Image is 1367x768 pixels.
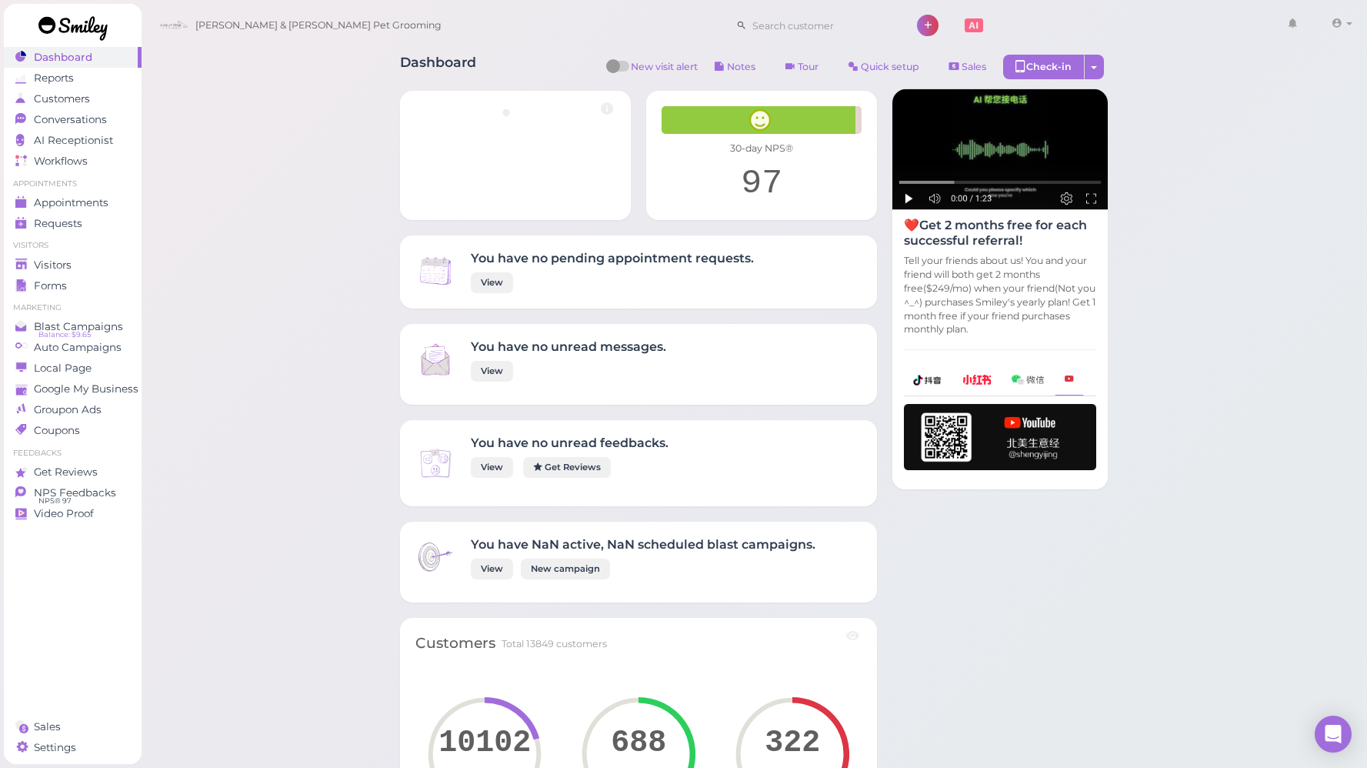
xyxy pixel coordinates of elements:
[415,339,455,379] img: Inbox
[471,436,668,450] h4: You have no unread feedbacks.
[34,486,116,499] span: NPS Feedbacks
[415,633,495,654] div: Customers
[631,60,698,83] span: New visit alert
[4,358,142,379] a: Local Page
[4,275,142,296] a: Forms
[34,741,76,754] span: Settings
[4,255,142,275] a: Visitors
[195,4,442,47] span: [PERSON_NAME] & [PERSON_NAME] Pet Grooming
[1003,55,1085,79] div: Check-in
[4,379,142,399] a: Google My Business
[34,720,61,733] span: Sales
[4,337,142,358] a: Auto Campaigns
[962,375,992,385] img: xhs-786d23addd57f6a2be217d5a65f4ab6b.png
[471,361,513,382] a: View
[4,240,142,251] li: Visitors
[4,68,142,88] a: Reports
[4,420,142,441] a: Coupons
[34,259,72,272] span: Visitors
[38,329,91,341] span: Balance: $9.65
[34,51,92,64] span: Dashboard
[4,151,142,172] a: Workflows
[415,443,455,483] img: Inbox
[4,716,142,737] a: Sales
[904,404,1096,470] img: youtube-h-92280983ece59b2848f85fc261e8ffad.png
[34,134,113,147] span: AI Receptionist
[892,89,1108,210] img: AI receptionist
[835,55,932,79] a: Quick setup
[4,130,142,151] a: AI Receptionist
[471,559,513,579] a: View
[904,218,1096,247] h4: ❤️Get 2 months free for each successful referral!
[962,61,986,72] span: Sales
[4,399,142,420] a: Groupon Ads
[521,559,610,579] a: New campaign
[772,55,832,79] a: Tour
[415,537,455,577] img: Inbox
[34,155,88,168] span: Workflows
[34,507,94,520] span: Video Proof
[4,179,142,189] li: Appointments
[1012,375,1044,385] img: wechat-a99521bb4f7854bbf8f190d1356e2cdb.png
[502,637,607,651] div: Total 13849 customers
[747,13,896,38] input: Search customer
[471,537,815,552] h4: You have NaN active, NaN scheduled blast campaigns.
[471,457,513,478] a: View
[4,47,142,68] a: Dashboard
[471,272,513,293] a: View
[4,483,142,503] a: NPS Feedbacks NPS® 97
[34,113,107,126] span: Conversations
[34,217,82,230] span: Requests
[34,279,67,292] span: Forms
[34,362,92,375] span: Local Page
[4,213,142,234] a: Requests
[471,251,754,265] h4: You have no pending appointment requests.
[34,382,138,396] span: Google My Business
[34,424,80,437] span: Coupons
[913,375,942,386] img: douyin-2727e60b7b0d5d1bbe969c21619e8014.png
[662,163,862,205] div: 97
[34,92,90,105] span: Customers
[662,142,862,155] div: 30-day NPS®
[34,196,108,209] span: Appointments
[4,503,142,524] a: Video Proof
[1315,716,1352,753] div: Open Intercom Messenger
[38,495,72,507] span: NPS® 97
[4,448,142,459] li: Feedbacks
[34,403,102,416] span: Groupon Ads
[34,466,98,479] span: Get Reviews
[936,55,999,79] a: Sales
[471,339,666,354] h4: You have no unread messages.
[34,72,74,85] span: Reports
[702,55,769,79] button: Notes
[4,462,142,483] a: Get Reviews
[4,737,142,758] a: Settings
[4,316,142,337] a: Blast Campaigns Balance: $9.65
[4,192,142,213] a: Appointments
[4,302,142,313] li: Marketing
[34,341,122,354] span: Auto Campaigns
[4,88,142,109] a: Customers
[523,457,611,478] a: Get Reviews
[904,254,1096,336] p: Tell your friends about us! You and your friend will both get 2 months free($249/mo) when your fr...
[400,55,476,83] h1: Dashboard
[34,320,123,333] span: Blast Campaigns
[4,109,142,130] a: Conversations
[415,251,455,291] img: Inbox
